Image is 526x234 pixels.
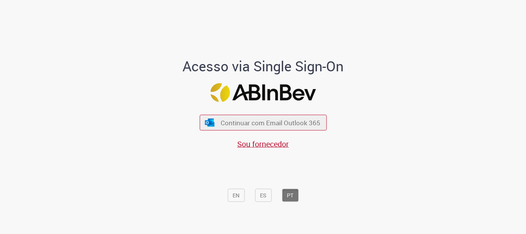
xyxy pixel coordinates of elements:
button: ES [255,189,271,202]
button: ícone Azure/Microsoft 360 Continuar com Email Outlook 365 [199,115,327,131]
button: EN [228,189,245,202]
h1: Acesso via Single Sign-On [156,59,370,74]
span: Continuar com Email Outlook 365 [221,118,320,127]
img: Logo ABInBev [210,83,316,102]
a: Sou fornecedor [237,139,289,149]
button: PT [282,189,298,202]
img: ícone Azure/Microsoft 360 [204,118,215,126]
